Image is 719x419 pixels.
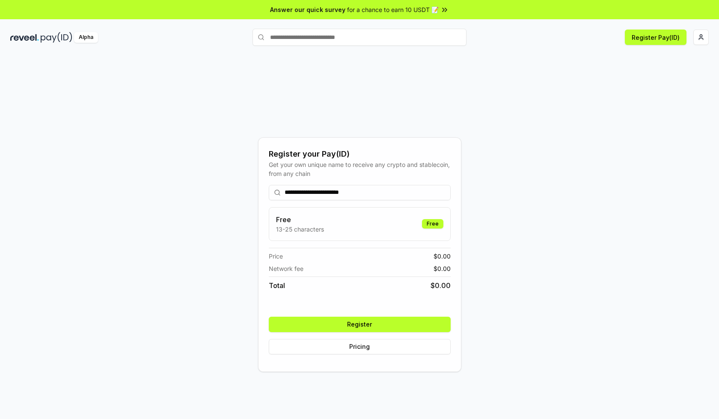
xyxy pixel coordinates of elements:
div: Alpha [74,32,98,43]
span: $ 0.00 [434,264,451,273]
button: Pricing [269,339,451,354]
span: Total [269,280,285,291]
img: reveel_dark [10,32,39,43]
span: Price [269,252,283,261]
div: Register your Pay(ID) [269,148,451,160]
span: $ 0.00 [431,280,451,291]
h3: Free [276,214,324,225]
div: Get your own unique name to receive any crypto and stablecoin, from any chain [269,160,451,178]
button: Register [269,317,451,332]
p: 13-25 characters [276,225,324,234]
div: Free [422,219,443,229]
span: Network fee [269,264,303,273]
button: Register Pay(ID) [625,30,686,45]
span: Answer our quick survey [270,5,345,14]
span: for a chance to earn 10 USDT 📝 [347,5,439,14]
span: $ 0.00 [434,252,451,261]
img: pay_id [41,32,72,43]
